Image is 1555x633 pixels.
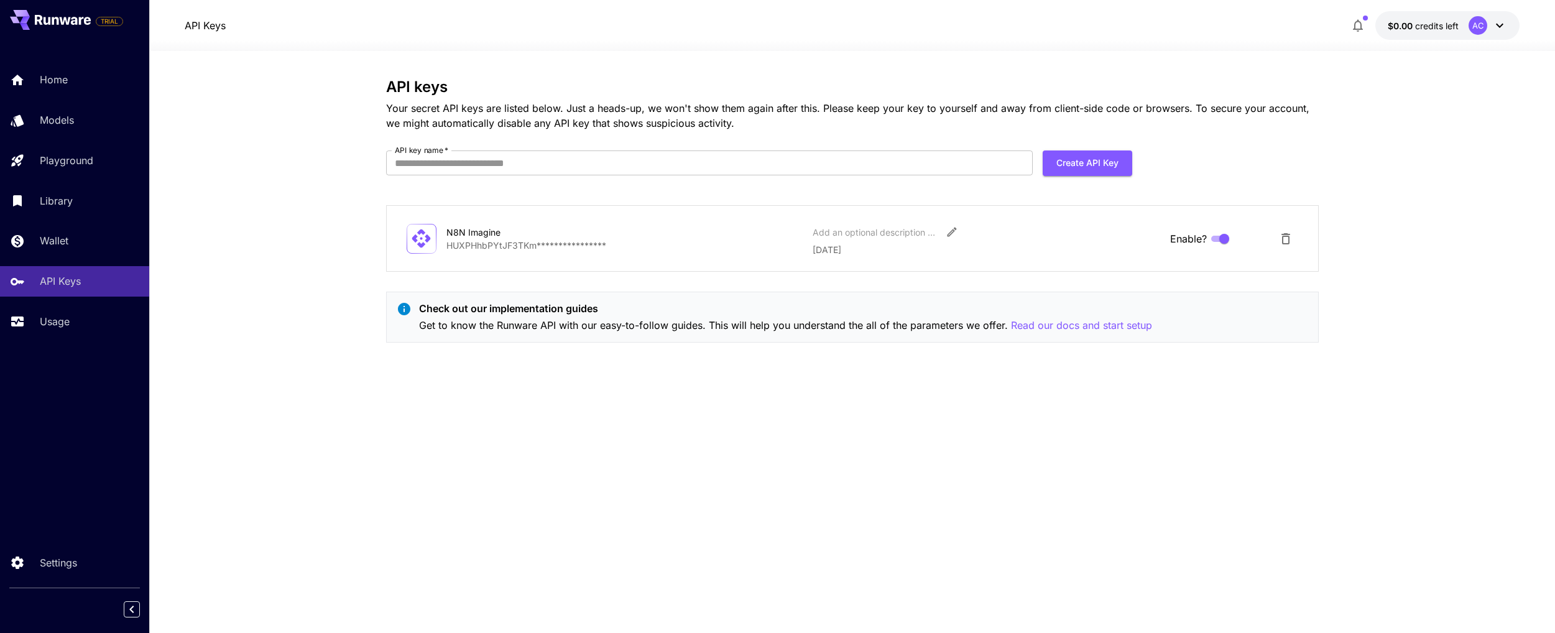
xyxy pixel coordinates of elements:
p: Playground [40,153,93,168]
p: [DATE] [813,243,1160,256]
button: $0.00AC [1375,11,1520,40]
p: Library [40,193,73,208]
p: Check out our implementation guides [419,301,1152,316]
nav: breadcrumb [185,18,226,33]
p: Wallet [40,233,68,248]
span: credits left [1415,21,1459,31]
div: N8N Imagine [446,226,571,239]
button: Edit [941,221,963,243]
button: Create API Key [1043,150,1132,176]
button: Delete API Key [1273,226,1298,251]
label: API key name [395,145,448,155]
span: Enable? [1170,231,1207,246]
div: $0.00 [1388,19,1459,32]
span: $0.00 [1388,21,1415,31]
p: Settings [40,555,77,570]
p: API Keys [40,274,81,289]
div: Collapse sidebar [133,598,149,621]
div: Add an optional description or comment [813,226,937,239]
span: TRIAL [96,17,122,26]
p: Usage [40,314,70,329]
div: AC [1469,16,1487,35]
button: Collapse sidebar [124,601,140,617]
h3: API keys [386,78,1319,96]
button: Read our docs and start setup [1011,318,1152,333]
span: Add your payment card to enable full platform functionality. [96,14,123,29]
p: Home [40,72,68,87]
p: Models [40,113,74,127]
p: Get to know the Runware API with our easy-to-follow guides. This will help you understand the all... [419,318,1152,333]
p: Your secret API keys are listed below. Just a heads-up, we won't show them again after this. Plea... [386,101,1319,131]
a: API Keys [185,18,226,33]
